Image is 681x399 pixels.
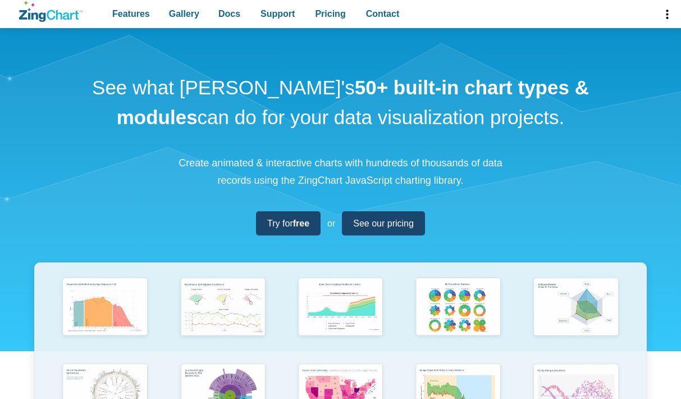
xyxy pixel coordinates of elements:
[529,274,623,342] img: Animated Radar Chart ft. Pet Data
[218,6,240,21] span: Docs
[315,6,345,21] span: Pricing
[411,274,505,342] img: Pie Transform Options
[366,6,400,21] span: Contact
[112,6,150,21] span: Features
[58,274,152,342] img: Population Distribution by Age Group in 2052
[117,76,589,128] strong: 50+ built-in chart types & modules
[399,274,517,360] a: Pie Transform Options
[267,216,309,231] span: Try for
[176,274,270,342] img: Responsive Live Update Dashboard
[19,1,83,22] a: ZingChart Logo. Click to return to the homepage
[517,274,635,360] a: Animated Radar Chart ft. Pet Data
[46,274,164,360] a: Population Distribution by Age Group in 2052
[294,274,388,342] img: Area Chart (Displays Nodes on Hover)
[260,6,295,21] span: Support
[353,216,414,231] span: See our pricing
[169,6,199,21] span: Gallery
[256,211,321,235] a: Try forfree
[88,73,593,132] h1: See what [PERSON_NAME]'s can do for your data visualization projects.
[327,216,335,231] span: or
[293,219,309,228] strong: free
[172,155,509,189] p: Create animated & interactive charts with hundreds of thousands of data records using the ZingCha...
[282,274,400,360] a: Area Chart (Displays Nodes on Hover)
[164,274,282,360] a: Responsive Live Update Dashboard
[342,211,425,235] a: See our pricing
